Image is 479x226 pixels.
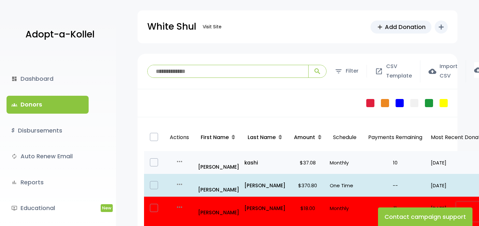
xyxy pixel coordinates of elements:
[198,199,239,217] a: [PERSON_NAME]
[365,158,426,167] p: 10
[313,67,321,75] span: search
[244,158,285,167] a: kashi
[11,126,15,135] i: $
[330,204,360,213] p: Monthly
[7,96,89,113] a: groupsDonors
[176,203,183,211] i: more_horiz
[365,204,426,213] p: 11
[376,23,384,31] span: add
[147,19,196,35] p: White Shul
[386,62,412,81] span: CSV Template
[101,204,113,212] span: New
[291,158,325,167] p: $37.08
[365,126,426,149] p: Payments Remaining
[294,134,315,141] span: Amount
[244,181,285,190] a: [PERSON_NAME]
[198,154,239,171] a: [PERSON_NAME]
[11,102,17,108] span: groups
[11,179,17,185] i: bar_chart
[201,134,229,141] span: First Name
[370,21,431,34] a: addAdd Donation
[25,26,94,43] p: Adopt-a-Kollel
[291,204,325,213] p: $18.00
[7,174,89,191] a: bar_chartReports
[248,134,276,141] span: Last Name
[291,181,325,190] p: $370.80
[176,158,183,165] i: more_horiz
[330,158,360,167] p: Monthly
[176,180,183,188] i: more_horiz
[365,181,426,190] p: --
[385,22,426,31] span: Add Donation
[7,199,89,217] a: ondemand_videoEducationalNew
[428,67,436,75] span: cloud_upload
[335,67,342,75] span: filter_list
[435,21,448,34] button: add
[244,204,285,213] a: [PERSON_NAME]
[7,122,89,139] a: $Disbursements
[199,21,225,33] a: Visit Site
[11,76,17,82] i: dashboard
[330,126,360,149] p: Schedule
[11,205,17,211] i: ondemand_video
[375,67,383,75] span: open_in_new
[22,19,94,50] a: Adopt-a-Kollel
[7,148,89,165] a: autorenewAuto Renew Email
[7,70,89,88] a: dashboardDashboard
[378,207,472,226] button: Contact campaign support
[330,181,360,190] p: One Time
[346,66,358,76] span: Filter
[11,153,17,159] i: autorenew
[440,62,457,81] span: Import CSV
[308,65,326,78] button: search
[198,177,239,194] a: [PERSON_NAME]
[167,126,192,149] p: Actions
[437,23,445,31] i: add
